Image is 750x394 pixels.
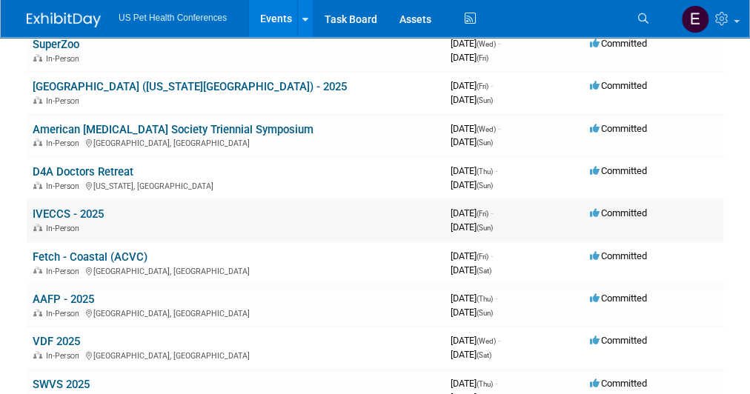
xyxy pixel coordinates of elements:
span: - [495,378,497,389]
span: In-Person [46,138,84,148]
span: [DATE] [451,293,497,304]
img: In-Person Event [33,138,42,146]
a: D4A Doctors Retreat [33,165,133,178]
span: [DATE] [451,207,493,218]
span: - [491,207,493,218]
span: - [498,335,500,346]
span: In-Person [46,267,84,276]
span: (Thu) [477,167,493,176]
span: [DATE] [451,307,493,318]
img: In-Person Event [33,224,42,231]
span: (Wed) [477,337,496,345]
span: [DATE] [451,94,493,105]
span: - [495,165,497,176]
span: [DATE] [451,38,500,49]
span: - [495,293,497,304]
span: In-Person [46,351,84,361]
img: In-Person Event [33,267,42,274]
span: US Pet Health Conferences [119,13,227,23]
img: Erika Plata [681,5,709,33]
span: Committed [590,293,647,304]
span: In-Person [46,181,84,191]
span: In-Person [46,96,84,106]
span: In-Person [46,309,84,318]
span: [DATE] [451,378,497,389]
span: - [491,250,493,261]
div: [GEOGRAPHIC_DATA], [GEOGRAPHIC_DATA] [33,136,439,148]
a: IVECCS - 2025 [33,207,104,221]
span: (Thu) [477,380,493,388]
span: In-Person [46,54,84,64]
img: ExhibitDay [27,13,101,27]
span: (Sun) [477,224,493,232]
span: (Sat) [477,351,491,359]
span: (Fri) [477,210,488,218]
span: (Thu) [477,295,493,303]
span: [DATE] [451,335,500,346]
span: [DATE] [451,264,491,276]
img: In-Person Event [33,54,42,61]
span: Committed [590,123,647,134]
span: Committed [590,165,647,176]
span: (Sun) [477,309,493,317]
img: In-Person Event [33,181,42,189]
div: [GEOGRAPHIC_DATA], [GEOGRAPHIC_DATA] [33,307,439,318]
span: Committed [590,378,647,389]
span: (Fri) [477,54,488,62]
a: [GEOGRAPHIC_DATA] ([US_STATE][GEOGRAPHIC_DATA]) - 2025 [33,80,347,93]
span: Committed [590,335,647,346]
span: [DATE] [451,52,488,63]
span: (Sat) [477,267,491,275]
span: (Fri) [477,253,488,261]
span: Committed [590,207,647,218]
span: (Sun) [477,138,493,147]
a: Fetch - Coastal (ACVC) [33,250,147,264]
span: [DATE] [451,221,493,233]
span: [DATE] [451,165,497,176]
span: - [491,80,493,91]
span: - [498,123,500,134]
a: American [MEDICAL_DATA] Society Triennial Symposium [33,123,313,136]
span: (Fri) [477,82,488,90]
span: (Sun) [477,96,493,104]
a: AAFP - 2025 [33,293,94,306]
span: Committed [590,38,647,49]
span: Committed [590,250,647,261]
span: (Sun) [477,181,493,190]
a: SuperZoo [33,38,79,51]
img: In-Person Event [33,351,42,358]
span: [DATE] [451,136,493,147]
span: (Wed) [477,40,496,48]
div: [US_STATE], [GEOGRAPHIC_DATA] [33,179,439,191]
span: [DATE] [451,349,491,360]
div: [GEOGRAPHIC_DATA], [GEOGRAPHIC_DATA] [33,349,439,361]
span: [DATE] [451,179,493,190]
div: [GEOGRAPHIC_DATA], [GEOGRAPHIC_DATA] [33,264,439,276]
span: (Wed) [477,125,496,133]
span: - [498,38,500,49]
span: Committed [590,80,647,91]
span: In-Person [46,224,84,233]
a: VDF 2025 [33,335,80,348]
img: In-Person Event [33,309,42,316]
span: [DATE] [451,123,500,134]
span: [DATE] [451,250,493,261]
a: SWVS 2025 [33,378,90,391]
span: [DATE] [451,80,493,91]
img: In-Person Event [33,96,42,104]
